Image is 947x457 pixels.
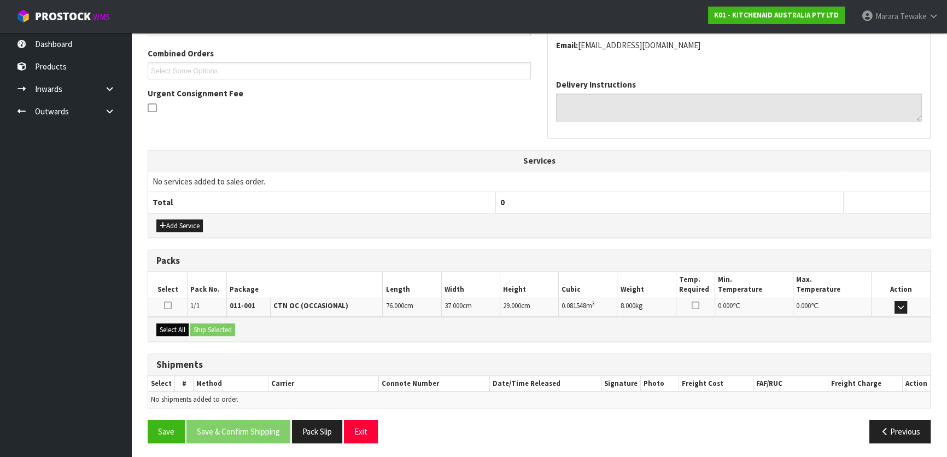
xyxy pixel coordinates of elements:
[344,420,378,443] button: Exit
[175,376,194,392] th: #
[148,88,243,99] label: Urgent Consignment Fee
[559,272,617,298] th: Cubic
[676,272,715,298] th: Temp. Required
[875,11,898,21] span: Marara
[620,301,635,310] span: 8.000
[556,79,636,90] label: Delivery Instructions
[793,272,872,298] th: Max. Temperature
[148,48,214,59] label: Combined Orders
[503,301,521,310] span: 29.000
[190,301,200,310] span: 1/1
[556,39,922,51] address: [EMAIL_ADDRESS][DOMAIN_NAME]
[828,376,902,392] th: Freight Charge
[190,323,235,337] button: Ship Selected
[441,298,500,317] td: cm
[715,272,793,298] th: Min. Temperature
[148,392,930,408] td: No shipments added to order.
[383,298,441,317] td: cm
[869,420,931,443] button: Previous
[226,272,383,298] th: Package
[617,272,676,298] th: Weight
[16,9,30,23] img: cube-alt.png
[188,272,227,298] th: Pack No.
[148,171,930,192] td: No services added to sales order.
[445,301,463,310] span: 37.000
[148,151,930,171] th: Services
[715,298,793,317] td: ℃
[156,323,189,337] button: Select All
[559,298,617,317] td: m
[379,376,490,392] th: Connote Number
[793,298,872,317] td: ℃
[562,301,586,310] span: 0.081548
[35,9,91,24] span: ProStock
[872,272,930,298] th: Action
[156,256,922,266] h3: Packs
[194,376,268,392] th: Method
[617,298,676,317] td: kg
[383,272,441,298] th: Length
[753,376,828,392] th: FAF/RUC
[441,272,500,298] th: Width
[156,360,922,370] h3: Shipments
[708,7,845,24] a: K01 - KITCHENAID AUSTRALIA PTY LTD
[679,376,753,392] th: Freight Cost
[796,301,811,310] span: 0.000
[902,376,930,392] th: Action
[148,420,185,443] button: Save
[93,12,110,22] small: WMS
[148,192,496,213] th: Total
[230,301,255,310] strong: 011-001
[385,301,404,310] span: 76.000
[900,11,927,21] span: Tewake
[500,298,558,317] td: cm
[156,219,203,233] button: Add Service
[148,272,188,298] th: Select
[718,301,733,310] span: 0.000
[292,420,342,443] button: Pack Slip
[640,376,679,392] th: Photo
[273,301,348,310] strong: CTN OC (OCCASIONAL)
[500,197,505,207] span: 0
[186,420,290,443] button: Save & Confirm Shipping
[268,376,378,392] th: Carrier
[500,272,558,298] th: Height
[601,376,640,392] th: Signature
[490,376,601,392] th: Date/Time Released
[714,10,839,20] strong: K01 - KITCHENAID AUSTRALIA PTY LTD
[148,376,175,392] th: Select
[556,40,578,50] strong: email
[592,300,595,307] sup: 3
